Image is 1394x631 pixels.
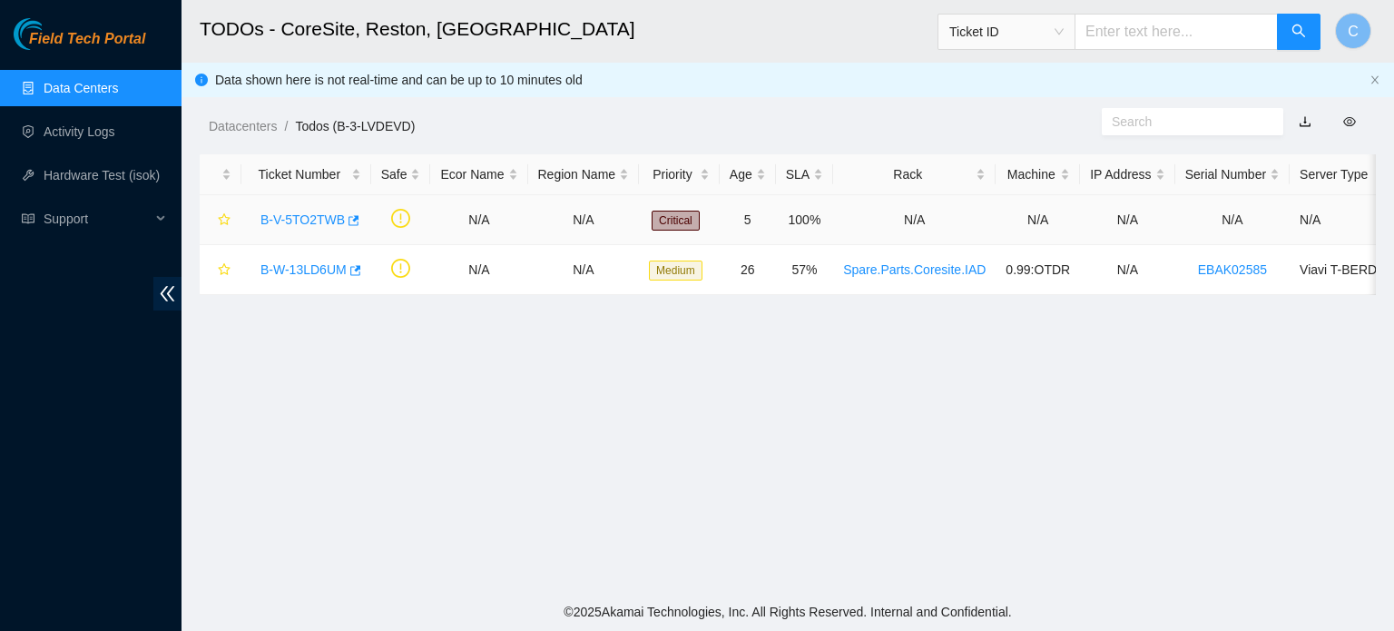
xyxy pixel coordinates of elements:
[210,205,231,234] button: star
[1080,195,1174,245] td: N/A
[218,213,231,228] span: star
[295,119,415,133] a: Todos (B-3-LVDEVD)
[44,168,160,182] a: Hardware Test (isok)
[260,262,347,277] a: B-W-13LD6UM
[182,593,1394,631] footer: © 2025 Akamai Technologies, Inc. All Rights Reserved. Internal and Confidential.
[528,195,640,245] td: N/A
[996,195,1080,245] td: N/A
[22,212,34,225] span: read
[1175,195,1290,245] td: N/A
[14,33,145,56] a: Akamai TechnologiesField Tech Portal
[1343,115,1356,128] span: eye
[1285,107,1325,136] button: download
[833,195,996,245] td: N/A
[1112,112,1259,132] input: Search
[776,195,833,245] td: 100%
[1075,14,1278,50] input: Enter text here...
[1335,13,1371,49] button: C
[996,245,1080,295] td: 0.99:OTDR
[1198,262,1267,277] a: EBAK02585
[210,255,231,284] button: star
[29,31,145,48] span: Field Tech Portal
[260,212,345,227] a: B-V-5TO2TWB
[1369,74,1380,86] button: close
[44,124,115,139] a: Activity Logs
[218,263,231,278] span: star
[776,245,833,295] td: 57%
[652,211,700,231] span: Critical
[1369,74,1380,85] span: close
[391,209,410,228] span: exclamation-circle
[1348,20,1359,43] span: C
[44,201,151,237] span: Support
[949,18,1064,45] span: Ticket ID
[1299,114,1311,129] a: download
[430,245,527,295] td: N/A
[649,261,702,281] span: Medium
[720,245,776,295] td: 26
[1277,14,1320,50] button: search
[843,262,986,277] a: Spare.Parts.Coresite.IAD
[14,18,92,50] img: Akamai Technologies
[391,259,410,278] span: exclamation-circle
[430,195,527,245] td: N/A
[284,119,288,133] span: /
[209,119,277,133] a: Datacenters
[1291,24,1306,41] span: search
[720,195,776,245] td: 5
[153,277,182,311] span: double-left
[44,81,118,95] a: Data Centers
[1080,245,1174,295] td: N/A
[528,245,640,295] td: N/A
